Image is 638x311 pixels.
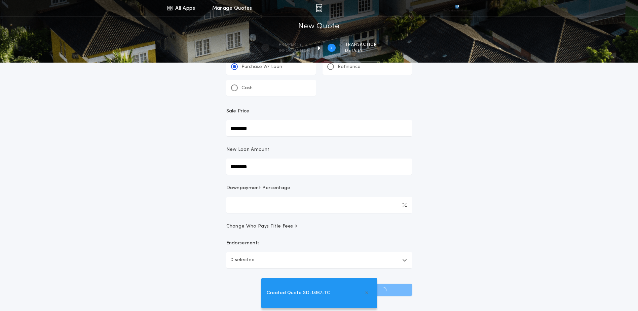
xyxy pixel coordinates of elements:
span: Change Who Pays Title Fees [226,223,299,230]
input: New Loan Amount [226,159,412,175]
h1: New Quote [298,21,339,32]
p: Refinance [338,64,361,70]
button: Change Who Pays Title Fees [226,223,412,230]
p: 0 selected [230,256,255,264]
p: Sale Price [226,108,250,115]
p: Downpayment Percentage [226,185,291,192]
span: Created Quote SD-13167-TC [267,289,330,297]
input: Sale Price [226,120,412,136]
span: Transaction [345,42,377,47]
span: Property [279,42,310,47]
button: 0 selected [226,252,412,268]
img: img [316,4,322,12]
h2: 2 [330,45,333,50]
span: details [345,48,377,54]
span: information [279,48,310,54]
p: Endorsements [226,240,412,247]
p: Cash [241,85,253,92]
p: Purchase W/ Loan [241,64,282,70]
input: Downpayment Percentage [226,197,412,213]
img: vs-icon [443,5,471,11]
p: New Loan Amount [226,146,270,153]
